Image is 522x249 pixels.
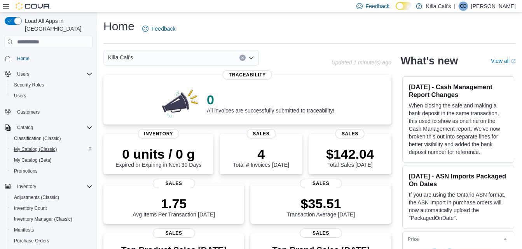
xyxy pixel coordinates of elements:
h1: Home [103,19,134,34]
span: Home [17,55,30,62]
a: My Catalog (Classic) [11,145,60,154]
span: Promotions [11,166,93,176]
a: Manifests [11,225,37,235]
a: Purchase Orders [11,236,52,246]
span: Catalog [14,123,93,132]
a: Users [11,91,29,100]
span: Security Roles [14,82,44,88]
button: Clear input [239,55,246,61]
button: My Catalog (Classic) [8,144,96,155]
span: Inventory Manager (Classic) [14,216,72,222]
p: 4 [233,146,289,162]
span: Traceability [223,70,272,80]
span: Users [17,71,29,77]
span: My Catalog (Beta) [11,156,93,165]
span: Users [14,93,26,99]
span: Purchase Orders [11,236,93,246]
span: CD [460,2,466,11]
a: Promotions [11,166,41,176]
button: Open list of options [248,55,254,61]
img: Cova [16,2,51,10]
a: Classification (Classic) [11,134,64,143]
span: Inventory [14,182,93,191]
p: Updated 1 minute(s) ago [332,59,391,66]
span: Adjustments (Classic) [11,193,93,202]
a: Inventory Manager (Classic) [11,214,75,224]
button: Inventory Count [8,203,96,214]
span: Manifests [11,225,93,235]
input: Dark Mode [396,2,412,10]
p: $142.04 [326,146,374,162]
span: Sales [300,228,342,238]
button: Promotions [8,166,96,176]
div: Total Sales [DATE] [326,146,374,168]
div: Expired or Expiring in Next 30 Days [115,146,201,168]
p: If you are using the Ontario ASN format, the ASN Import in purchase orders will now automatically... [409,191,508,222]
span: Sales [153,179,195,188]
span: Catalog [17,124,33,131]
button: Adjustments (Classic) [8,192,96,203]
button: My Catalog (Beta) [8,155,96,166]
svg: External link [511,59,516,64]
button: Classification (Classic) [8,133,96,144]
p: [PERSON_NAME] [471,2,516,11]
span: Inventory Manager (Classic) [11,214,93,224]
a: Adjustments (Classic) [11,193,62,202]
span: Users [11,91,93,100]
span: Inventory Count [14,205,47,211]
span: Inventory Count [11,204,93,213]
div: Callie Dill [459,2,468,11]
div: Avg Items Per Transaction [DATE] [133,196,215,218]
button: Inventory [14,182,39,191]
span: My Catalog (Classic) [11,145,93,154]
span: Load All Apps in [GEOGRAPHIC_DATA] [22,17,93,33]
span: Killa Cali's [108,53,133,62]
button: Home [2,53,96,64]
p: When closing the safe and making a bank deposit in the same transaction, this used to show as one... [409,102,508,156]
span: Customers [17,109,40,115]
span: Customers [14,107,93,116]
p: 0 units / 0 g [115,146,201,162]
span: My Catalog (Classic) [14,146,57,152]
a: View allExternal link [491,58,516,64]
span: Promotions [14,168,38,174]
span: Home [14,54,93,63]
span: Inventory [138,129,179,138]
img: 0 [160,87,201,118]
p: 1.75 [133,196,215,211]
div: Transaction Average [DATE] [287,196,355,218]
span: Sales [300,179,342,188]
a: My Catalog (Beta) [11,156,55,165]
h3: [DATE] - ASN Imports Packaged On Dates [409,172,508,188]
a: Inventory Count [11,204,50,213]
a: Security Roles [11,80,47,90]
button: Users [2,69,96,80]
a: Customers [14,107,43,117]
span: My Catalog (Beta) [14,157,52,163]
button: Catalog [14,123,36,132]
button: Users [8,90,96,101]
button: Catalog [2,122,96,133]
p: | [454,2,456,11]
button: Manifests [8,225,96,235]
span: Feedback [152,25,175,33]
a: Home [14,54,33,63]
button: Users [14,69,32,79]
span: Adjustments (Classic) [14,194,59,201]
a: Feedback [139,21,178,36]
span: Feedback [366,2,389,10]
button: Security Roles [8,80,96,90]
button: Inventory Manager (Classic) [8,214,96,225]
div: Total # Invoices [DATE] [233,146,289,168]
button: Customers [2,106,96,117]
span: Sales [246,129,276,138]
div: All invoices are successfully submitted to traceability! [207,92,334,114]
span: Inventory [17,183,36,190]
span: Classification (Classic) [14,135,61,142]
span: Classification (Classic) [11,134,93,143]
span: Users [14,69,93,79]
span: Security Roles [11,80,93,90]
button: Inventory [2,181,96,192]
p: 0 [207,92,334,107]
span: Purchase Orders [14,238,49,244]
